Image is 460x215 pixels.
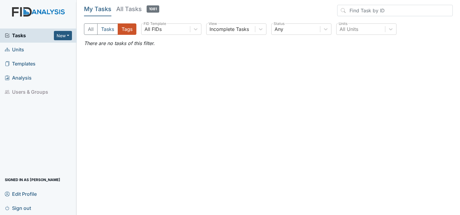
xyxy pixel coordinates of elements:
[84,40,155,46] em: There are no tasks of this filter.
[84,5,111,13] h5: My Tasks
[5,175,60,184] span: Signed in as [PERSON_NAME]
[116,5,159,13] h5: All Tasks
[5,73,32,83] span: Analysis
[118,23,136,35] button: Tags
[54,31,72,40] button: New
[5,203,31,213] span: Sign out
[97,23,118,35] button: Tasks
[84,23,136,35] div: Type filter
[5,189,37,198] span: Edit Profile
[5,45,24,54] span: Units
[275,26,283,33] div: Any
[145,26,162,33] div: All FIDs
[5,32,54,39] a: Tasks
[340,26,358,33] div: All Units
[210,26,249,33] div: Incomplete Tasks
[147,5,159,13] span: 1081
[5,59,36,68] span: Templates
[84,23,98,35] button: All
[337,5,453,16] input: Find Task by ID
